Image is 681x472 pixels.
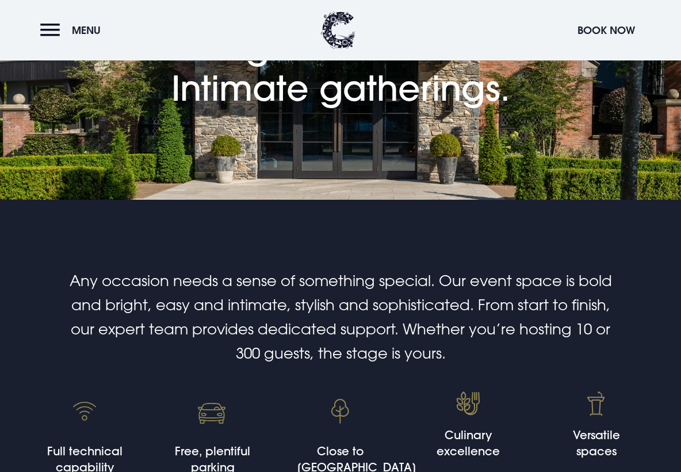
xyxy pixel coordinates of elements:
img: Clandeboye Lodge [321,12,355,49]
button: Menu [40,18,106,43]
img: versatile event venue Bangor, Northern Ireland [587,391,606,416]
h4: Versatile spaces [553,427,640,459]
h4: Culinary excellence [424,427,512,459]
span: Menu [72,24,101,37]
img: free parking event venue Bangor, Northern Ireland [193,391,233,432]
img: Event venue Bangor, Northern Ireland [320,391,361,432]
img: bespoke food menu event venue Bangor, Northern Ireland [457,391,480,416]
span: Any occasion needs a sense of something special. Our event space is bold and bright, easy and int... [70,272,612,362]
img: Fast wifi for Corporate Events Bangor, Northern Ireland [64,391,105,432]
button: Book Now [572,18,641,43]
